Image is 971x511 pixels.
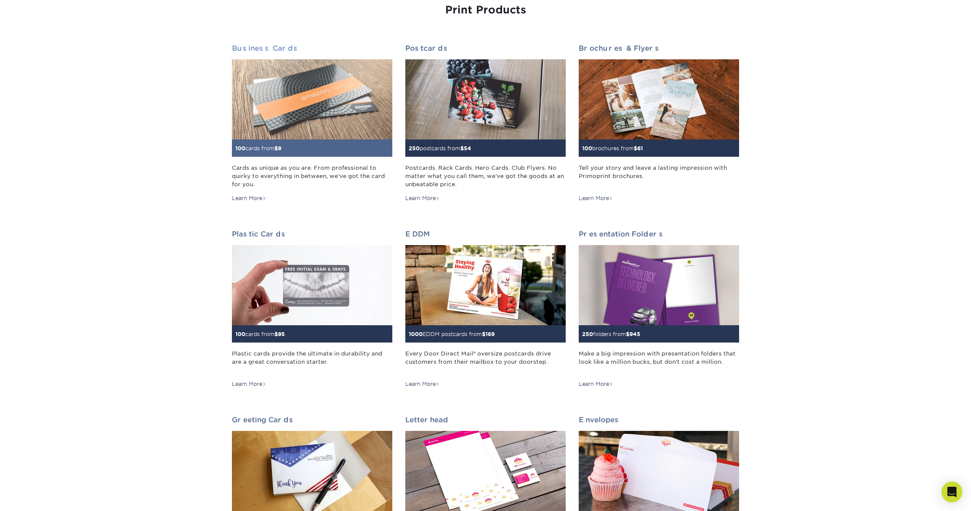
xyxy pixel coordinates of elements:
div: Plastic cards provide the ultimate in durability and are a great conversation starter. [232,349,392,374]
span: 9 [278,145,281,152]
img: Envelopes [579,431,739,511]
span: 250 [409,145,420,152]
img: Plastic Cards [232,245,392,325]
img: Presentation Folders [579,245,739,325]
h2: Envelopes [579,416,739,424]
h2: Plastic Cards [232,230,392,238]
div: Postcards. Rack Cards. Hero Cards. Club Flyers. No matter what you call them, we've got the goods... [405,164,566,188]
h2: EDDM [405,230,566,238]
div: Every Door Direct Mail® oversize postcards drive customers from their mailbox to your doorstep. [405,349,566,374]
span: 250 [582,331,593,337]
small: EDDM postcards from [409,331,495,337]
div: Learn More [405,380,440,388]
img: Letterhead [405,431,566,511]
span: 100 [235,145,245,152]
img: Business Cards [232,59,392,139]
div: Make a big impression with presentation folders that look like a million bucks, but don't cost a ... [579,349,739,374]
h2: Presentation Folders [579,230,739,238]
div: Open Intercom Messenger [942,482,962,502]
div: Learn More [232,194,266,202]
img: Brochures & Flyers [579,59,739,139]
a: Brochures & Flyers 100brochures from$61 Tell your story and leave a lasting impression with Primo... [579,44,739,202]
span: $ [634,145,637,152]
span: 100 [582,145,592,152]
small: brochures from [582,145,643,152]
a: EDDM 1000EDDM postcards from$169 Every Door Direct Mail® oversize postcards drive customers from ... [405,230,566,388]
span: 95 [278,331,285,337]
span: 169 [485,331,495,337]
small: cards from [235,145,281,152]
div: Tell your story and leave a lasting impression with Primoprint brochures. [579,164,739,188]
div: Learn More [232,380,266,388]
a: Postcards 250postcards from$54 Postcards. Rack Cards. Hero Cards. Club Flyers. No matter what you... [405,44,566,202]
h2: Letterhead [405,416,566,424]
span: 61 [637,145,643,152]
h2: Brochures & Flyers [579,44,739,52]
div: Learn More [579,380,613,388]
a: Plastic Cards 100cards from$95 Plastic cards provide the ultimate in durability and are a great c... [232,230,392,388]
span: 100 [235,331,245,337]
span: $ [482,331,485,337]
h2: Greeting Cards [232,416,392,424]
span: 945 [629,331,640,337]
span: 1000 [409,331,423,337]
span: $ [626,331,629,337]
h2: Business Cards [232,44,392,52]
div: Cards as unique as you are. From professional to quirky to everything in between, we've got the c... [232,164,392,188]
span: 54 [464,145,471,152]
img: Greeting Cards [232,431,392,511]
small: folders from [582,331,640,337]
small: cards from [235,331,285,337]
div: Learn More [405,194,440,202]
img: Postcards [405,59,566,139]
span: $ [274,145,278,152]
span: $ [460,145,464,152]
a: Business Cards 100cards from$9 Cards as unique as you are. From professional to quirky to everyth... [232,44,392,202]
small: postcards from [409,145,471,152]
a: Presentation Folders 250folders from$945 Make a big impression with presentation folders that loo... [579,230,739,388]
h2: Postcards [405,44,566,52]
span: $ [274,331,278,337]
div: Learn More [579,194,613,202]
img: EDDM [405,245,566,325]
h1: Print Products [232,4,739,16]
